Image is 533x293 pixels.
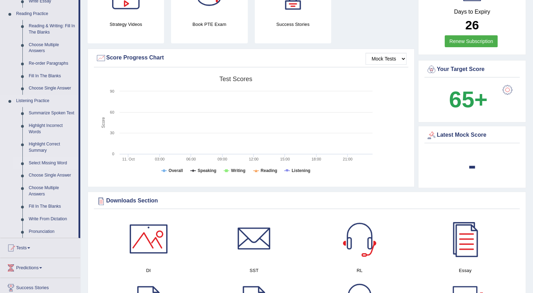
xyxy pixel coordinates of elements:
[26,39,78,57] a: Choose Multiple Answers
[88,21,164,28] h4: Strategy Videos
[26,157,78,170] a: Select Missing Word
[280,157,290,161] text: 15:00
[26,182,78,200] a: Choose Multiple Answers
[186,157,196,161] text: 06:00
[310,267,409,274] h4: RL
[26,138,78,157] a: Highlight Correct Summary
[0,258,80,276] a: Predictions
[171,21,247,28] h4: Book PTE Exam
[13,8,78,20] a: Reading Practice
[465,18,479,32] b: 26
[343,157,353,161] text: 21:00
[445,35,498,47] a: Renew Subscription
[26,200,78,213] a: Fill In The Blanks
[26,20,78,38] a: Reading & Writing: Fill In The Blanks
[26,120,78,138] a: Highlight Incorrect Words
[96,196,518,206] div: Downloads Section
[218,157,227,161] text: 09:00
[261,168,277,173] tspan: Reading
[101,117,106,128] tspan: Score
[198,168,216,173] tspan: Speaking
[96,53,406,63] div: Score Progress Chart
[426,130,518,141] div: Latest Mock Score
[249,157,259,161] text: 12:00
[26,82,78,95] a: Choose Single Answer
[416,267,514,274] h4: Essay
[26,226,78,238] a: Pronunciation
[122,157,135,161] tspan: 11. Oct
[468,152,476,178] b: -
[26,57,78,70] a: Re-order Paragraphs
[205,267,303,274] h4: SST
[449,87,487,112] b: 65+
[219,76,252,83] tspan: Test scores
[110,110,114,114] text: 60
[26,213,78,226] a: Write From Dictation
[255,21,331,28] h4: Success Stories
[99,267,198,274] h4: DI
[26,70,78,83] a: Fill In The Blanks
[426,64,518,75] div: Your Target Score
[312,157,321,161] text: 18:00
[110,89,114,93] text: 90
[13,95,78,107] a: Listening Practice
[155,157,165,161] text: 03:00
[292,168,310,173] tspan: Listening
[26,169,78,182] a: Choose Single Answer
[26,107,78,120] a: Summarize Spoken Text
[112,152,114,156] text: 0
[0,238,80,256] a: Tests
[231,168,245,173] tspan: Writing
[426,9,518,15] h4: Days to Expiry
[169,168,183,173] tspan: Overall
[110,131,114,135] text: 30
